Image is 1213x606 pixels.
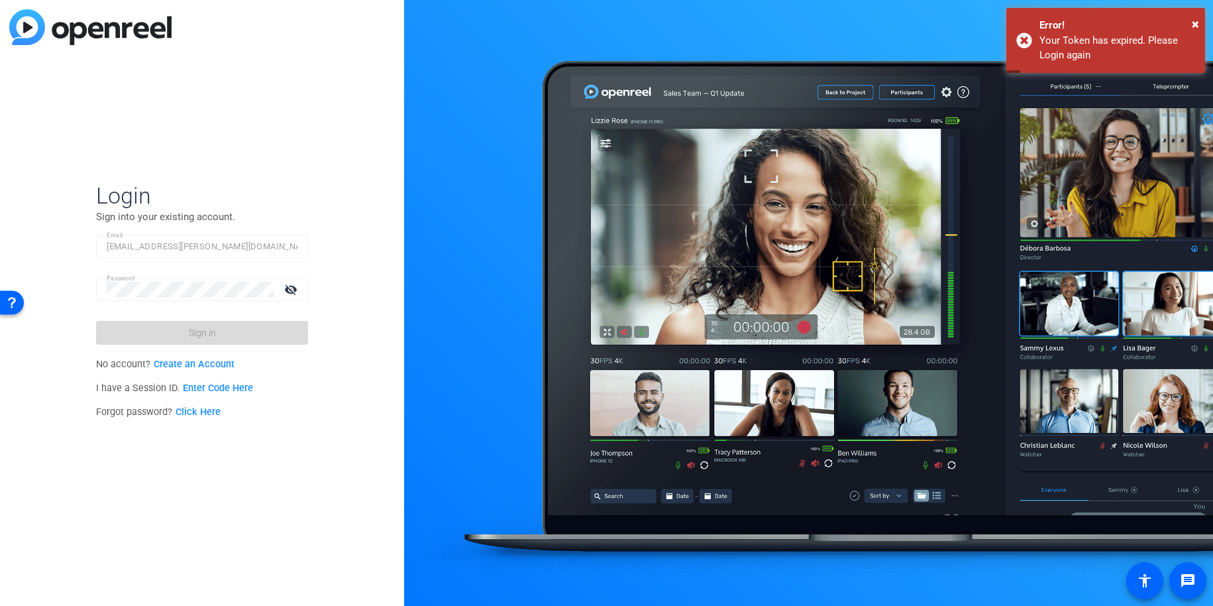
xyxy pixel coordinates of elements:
input: Enter Email Address [107,239,297,255]
mat-icon: accessibility [1137,573,1153,589]
div: Your Token has expired. Please Login again [1039,33,1195,63]
span: Login [96,182,308,210]
p: Sign into your existing account. [96,210,308,224]
span: × [1192,16,1199,32]
span: No account? [96,359,235,370]
button: Close [1192,14,1199,34]
mat-label: Password [107,274,135,282]
mat-icon: message [1180,573,1196,589]
div: Error! [1039,18,1195,33]
img: blue-gradient.svg [9,9,172,45]
a: Enter Code Here [183,383,253,394]
mat-label: Email [107,231,123,239]
span: I have a Session ID. [96,383,253,394]
mat-icon: visibility_off [276,280,308,299]
a: Create an Account [154,359,235,370]
span: Forgot password? [96,406,221,418]
a: Click Here [176,406,221,418]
